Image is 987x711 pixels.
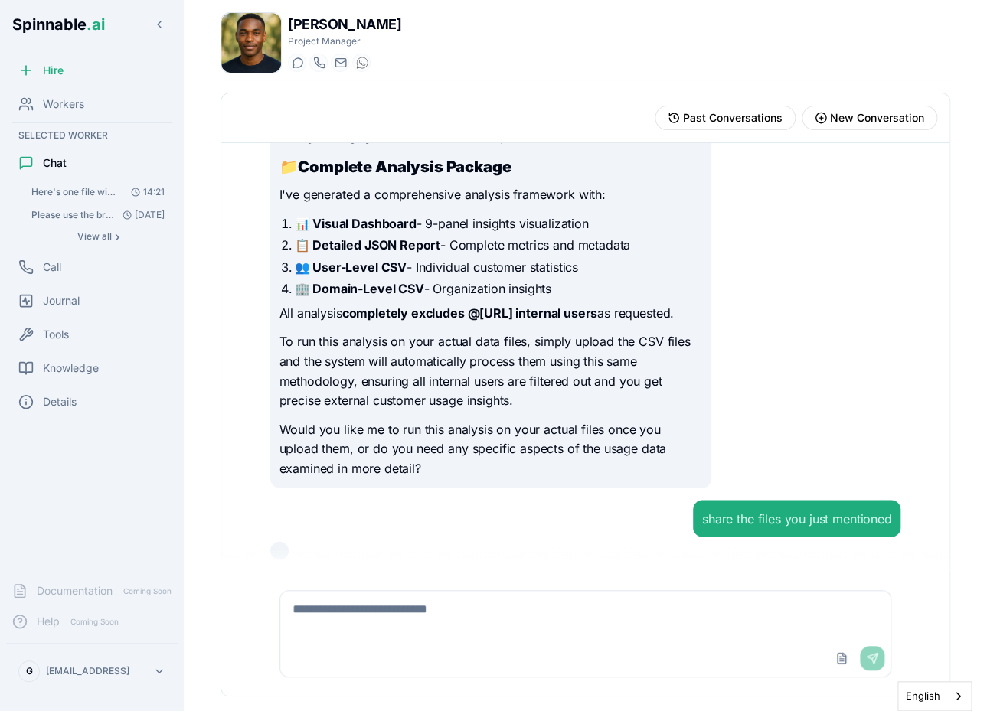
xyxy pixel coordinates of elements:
[43,155,67,171] span: Chat
[31,209,116,221] span: Please use the browser to open linkedin and search for Manuel theotonio: I'll help you open Linke...
[288,14,401,35] h1: [PERSON_NAME]
[77,230,112,243] span: View all
[66,615,123,629] span: Coming Soon
[683,110,783,126] span: Past Conversations
[279,303,703,323] p: All analysis as requested.
[25,181,172,203] button: Open conversation: Here's one file with the product usage for the past few days and another file ...
[279,156,703,178] h2: 📁
[279,331,703,409] p: To run this analysis on your actual data files, simply upload the CSV files and the system will a...
[295,259,407,274] strong: 👥 User-Level CSV
[802,106,937,130] button: Start new conversation
[295,236,703,254] li: - Complete metrics and metadata
[279,419,703,478] p: Would you like me to run this analysis on your actual files once you upload them, or do you need ...
[295,257,703,276] li: - Individual customer statistics
[702,509,892,527] div: share the files you just mentioned
[279,185,703,205] p: I've generated a comprehensive analysis framework with:
[897,681,972,711] aside: Language selected: English
[830,110,924,126] span: New Conversation
[43,327,69,342] span: Tools
[295,279,703,297] li: - Organization insights
[43,259,61,275] span: Call
[356,57,368,69] img: WhatsApp
[655,106,796,130] button: View past conversations
[25,204,172,226] button: Open conversation: Please use the browser to open linkedin and search for Manuel theotonio
[43,63,64,78] span: Hire
[288,35,401,47] p: Project Manager
[295,216,417,231] strong: 📊 Visual Dashboard
[342,305,597,320] strong: completely excludes @[URL] internal users
[116,209,165,221] span: [DATE]
[331,54,349,72] button: Send email to brian.robinson@getspinnable.ai
[125,186,165,198] span: 14:21
[897,681,972,711] div: Language
[43,360,99,376] span: Knowledge
[898,682,971,710] a: English
[352,54,371,72] button: WhatsApp
[43,96,84,112] span: Workers
[298,158,511,176] strong: Complete Analysis Package
[295,214,703,233] li: - 9-panel insights visualization
[288,54,306,72] button: Start a chat with Brian Robinson
[43,394,77,409] span: Details
[46,665,129,677] p: [EMAIL_ADDRESS]
[309,54,328,72] button: Start a call with Brian Robinson
[26,665,33,677] span: G
[37,583,113,598] span: Documentation
[295,280,424,295] strong: 🏢 Domain-Level CSV
[119,584,176,598] span: Coming Soon
[12,656,172,687] button: G[EMAIL_ADDRESS]
[221,13,281,73] img: Brian Robinson
[12,15,105,34] span: Spinnable
[6,126,178,145] div: Selected Worker
[25,227,172,246] button: Show all conversations
[115,230,119,243] span: ›
[31,186,118,198] span: Here's one file with the product usage for the past few days and another file that identifies the...
[87,15,105,34] span: .ai
[43,293,80,308] span: Journal
[295,237,440,253] strong: 📋 Detailed JSON Report
[37,614,60,629] span: Help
